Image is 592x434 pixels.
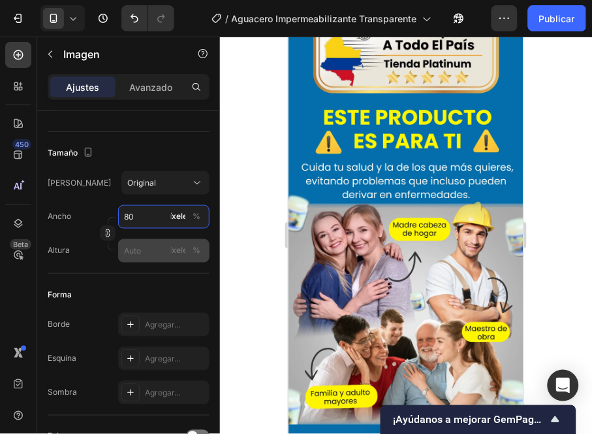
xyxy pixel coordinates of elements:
[67,82,100,93] font: Ajustes
[193,246,200,256] font: %
[145,320,180,330] font: Agregar...
[145,388,180,398] font: Agregar...
[193,212,200,222] font: %
[226,13,229,24] font: /
[121,5,174,31] div: Deshacer/Rehacer
[118,239,210,263] input: píxeles%
[48,246,70,256] font: Altura
[48,354,76,363] font: Esquina
[165,212,191,222] font: píxeles
[394,414,548,426] span: Help us improve GemPages!
[165,246,191,256] font: píxeles
[48,148,78,158] font: Tamaño
[48,178,111,188] font: [PERSON_NAME]
[288,37,523,434] iframe: Área de diseño
[118,205,210,229] input: píxeles%
[170,209,186,225] button: %
[48,212,71,222] font: Ancho
[189,243,204,259] button: píxeles
[170,243,186,259] button: %
[539,13,575,24] font: Publicar
[189,209,204,225] button: píxeles
[48,290,72,299] font: Forma
[127,177,156,189] span: Original
[129,82,172,93] font: Avanzado
[548,370,579,401] div: Abrir Intercom Messenger
[48,388,77,397] font: Sombra
[232,13,417,24] font: Aguacero Impermeabilizante Transparente
[394,414,548,426] font: ¡Ayúdanos a mejorar GemPages!
[13,240,28,249] font: Beta
[15,140,29,149] font: 450
[528,5,586,31] button: Publicar
[48,320,70,329] font: Borde
[63,46,174,62] p: Imagen
[121,171,210,195] button: Original
[394,412,563,427] button: Mostrar encuesta - ¡Ayúdanos a mejorar GemPages!
[63,48,100,61] font: Imagen
[145,354,180,364] font: Agregar...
